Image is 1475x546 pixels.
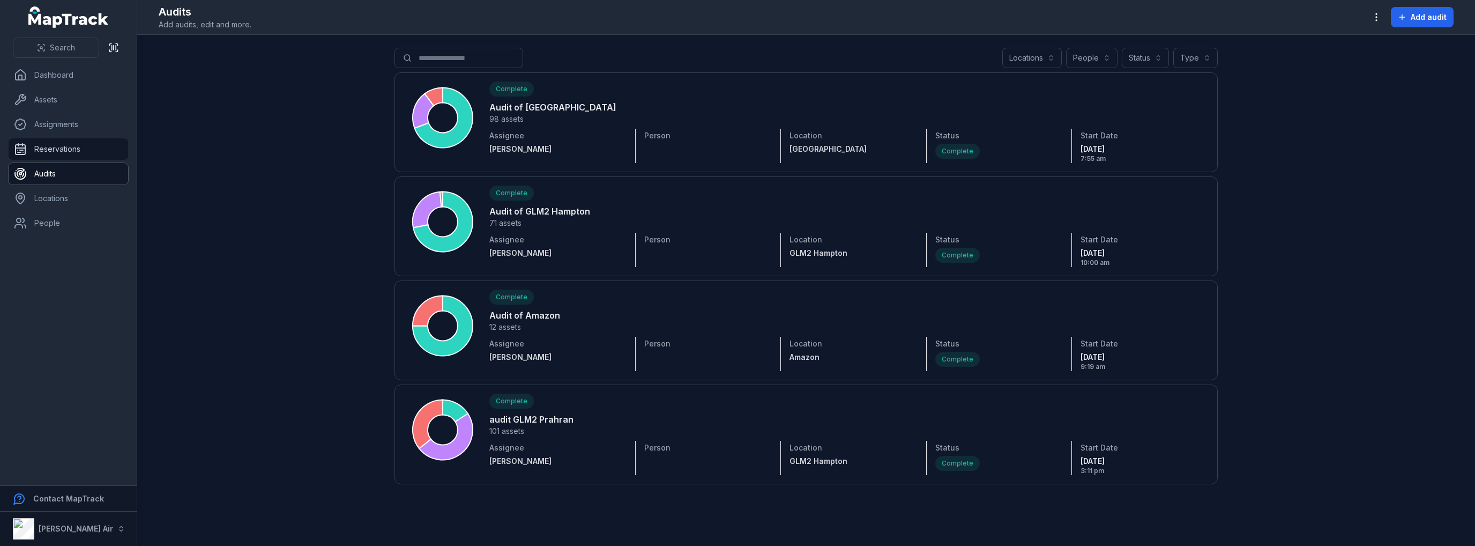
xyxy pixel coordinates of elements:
[789,144,909,154] a: [GEOGRAPHIC_DATA]
[935,144,980,159] div: Complete
[50,42,75,53] span: Search
[1066,48,1118,68] button: People
[789,248,909,259] a: GLM2 Hampton
[789,456,847,466] span: GLM2 Hampton
[9,188,128,209] a: Locations
[489,144,627,154] a: [PERSON_NAME]
[1081,456,1200,475] time: 7/23/2025, 3:11:24 PM
[489,248,627,259] a: [PERSON_NAME]
[1122,48,1169,68] button: Status
[39,524,113,533] strong: [PERSON_NAME] Air
[1081,456,1200,467] span: [DATE]
[1081,248,1200,259] span: [DATE]
[28,6,109,28] a: MapTrack
[9,114,128,135] a: Assignments
[789,248,847,257] span: GLM2 Hampton
[789,456,909,467] a: GLM2 Hampton
[789,144,867,153] span: [GEOGRAPHIC_DATA]
[789,352,909,363] a: Amazon
[9,89,128,110] a: Assets
[1081,144,1200,163] time: 8/1/2025, 7:55:04 AM
[1081,259,1200,267] span: 10:00 am
[935,248,980,263] div: Complete
[13,38,99,58] button: Search
[9,163,128,185] a: Audits
[9,138,128,160] a: Reservations
[1002,48,1062,68] button: Locations
[1391,7,1454,27] button: Add audit
[9,64,128,86] a: Dashboard
[159,19,251,30] span: Add audits, edit and more.
[935,352,980,367] div: Complete
[1081,352,1200,363] span: [DATE]
[1081,467,1200,475] span: 3:11 pm
[159,4,251,19] h2: Audits
[9,212,128,234] a: People
[1081,154,1200,163] span: 7:55 am
[489,456,627,467] a: [PERSON_NAME]
[1173,48,1218,68] button: Type
[1411,12,1447,23] span: Add audit
[1081,144,1200,154] span: [DATE]
[1081,363,1200,371] span: 9:19 am
[1081,248,1200,267] time: 7/25/2025, 10:00:06 AM
[789,352,820,361] span: Amazon
[1081,352,1200,371] time: 7/28/2025, 9:19:42 AM
[489,352,627,363] a: [PERSON_NAME]
[33,494,104,503] strong: Contact MapTrack
[935,456,980,471] div: Complete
